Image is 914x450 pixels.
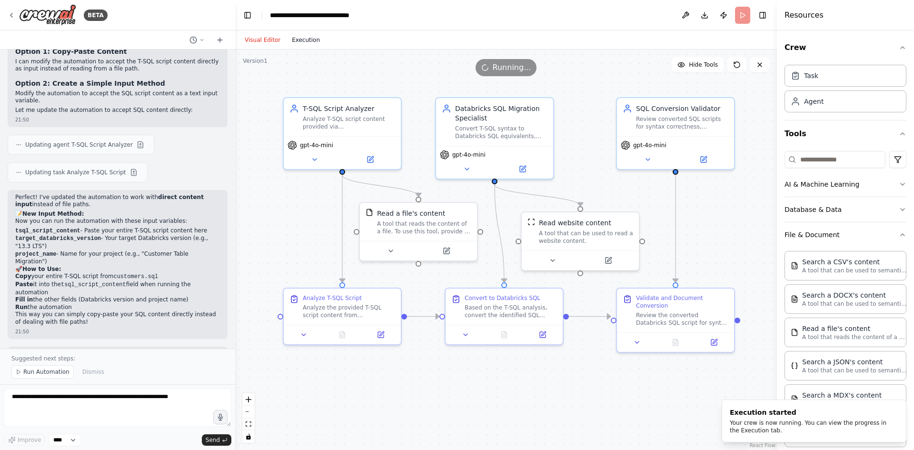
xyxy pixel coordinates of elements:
[671,175,680,282] g: Edge from 5bc2152d-cd48-414f-bfde-7792ff85e529 to d85d3b49-3ad6-4d13-be76-5d0040ddaef5
[656,337,696,348] button: No output available
[672,57,724,72] button: Hide Tools
[581,255,635,266] button: Open in side panel
[202,434,231,446] button: Send
[15,80,165,87] strong: Option 2: Create a Simple Input Method
[239,34,286,46] button: Visual Editor
[212,34,228,46] button: Start a new chat
[496,163,549,175] button: Open in side panel
[300,141,333,149] span: gpt-4o-mini
[452,151,486,159] span: gpt-4o-mini
[697,337,730,348] button: Open in side panel
[636,311,728,327] div: Review the converted Databricks SQL script for syntax correctness, performance optimization oppor...
[11,355,224,362] p: Suggested next steps:
[802,333,907,341] p: A tool that reads the content of a file. To use this tool, provide a 'file_path' parameter with t...
[484,329,525,340] button: No output available
[15,58,220,73] p: I can modify the automation to accept the T-SQL script content directly as input instead of readi...
[730,419,894,434] div: Your crew is now running. You can view the progress in the Execution tab.
[186,34,209,46] button: Switch to previous chat
[15,266,220,273] h2: 🚀
[15,90,220,105] p: Modify the automation to accept the SQL script content as a text input variable.
[616,288,735,353] div: Validate and Document ConversionReview the converted Databricks SQL script for syntax correctness...
[493,62,531,73] span: Running...
[366,209,373,216] img: FileReadTool
[804,71,818,80] div: Task
[25,169,126,176] span: Updating task Analyze T-SQL Script
[303,304,395,319] div: Analyze the provided T-SQL script content from {tsql_script_content}. Identify all SQL Server-spe...
[19,4,76,26] img: Logo
[243,57,268,65] div: Version 1
[785,61,906,120] div: Crew
[15,304,28,310] strong: Run
[15,251,56,258] code: project_name
[15,194,204,208] strong: direct content input
[569,312,611,321] g: Edge from 06f0402d-54a4-4bd2-98cf-c6ad2fa44bf8 to d85d3b49-3ad6-4d13-be76-5d0040ddaef5
[25,141,133,149] span: Updating agent T-SQL Script Analyzer
[15,107,220,114] p: Let me update the automation to accept SQL content directly:
[242,393,255,443] div: React Flow controls
[15,228,80,234] code: tsql_script_content
[15,116,220,123] div: 21:50
[526,329,559,340] button: Open in side panel
[636,294,728,310] div: Validate and Document Conversion
[802,357,907,367] div: Search a JSON's content
[15,328,220,335] div: 21:50
[15,227,220,235] li: - Paste your entire T-SQL script content here
[802,290,907,300] div: Search a DOCX's content
[303,294,362,302] div: Analyze T-SQL Script
[377,209,445,218] div: Read a file's content
[407,312,439,321] g: Edge from c9568f27-7f42-4043-ad74-3a2fa62f06f5 to 06f0402d-54a4-4bd2-98cf-c6ad2fa44bf8
[785,197,906,222] button: Database & Data
[4,434,45,446] button: Improve
[11,365,74,379] button: Run Automation
[527,218,535,226] img: ScrapeWebsiteTool
[802,267,907,274] p: A tool that can be used to semantic search a query from a CSV's content.
[241,9,254,22] button: Hide left sidebar
[303,115,395,130] div: Analyze T-SQL script content provided via {tsql_script_content} to identify SQL syntax patterns, ...
[676,154,730,165] button: Open in side panel
[802,300,907,308] p: A tool that can be used to semantic search a query from a DOCX's content.
[18,436,41,444] span: Improve
[15,304,220,311] li: the automation
[689,61,718,69] span: Hide Tools
[785,222,906,247] button: File & Document
[286,34,326,46] button: Execution
[785,34,906,61] button: Crew
[82,368,104,376] span: Dismiss
[22,210,84,217] strong: New Input Method:
[242,430,255,443] button: toggle interactivity
[791,329,798,336] img: FileReadTool
[802,390,907,400] div: Search a MDX's content
[283,97,402,170] div: T-SQL Script AnalyzerAnalyze T-SQL script content provided via {tsql_script_content} to identify ...
[435,97,554,180] div: Databricks SQL Migration SpecialistConvert T-SQL syntax to Databricks SQL equivalents, mapping T-...
[636,115,728,130] div: Review converted SQL scripts for syntax correctness, performance optimization opportunities, and ...
[419,245,473,257] button: Open in side panel
[802,257,907,267] div: Search a CSV's content
[364,329,397,340] button: Open in side panel
[791,262,798,270] img: CSVSearchTool
[303,104,395,113] div: T-SQL Script Analyzer
[270,10,376,20] nav: breadcrumb
[616,97,735,170] div: SQL Conversion ValidatorReview converted SQL scripts for syntax correctness, performance optimiza...
[283,288,402,345] div: Analyze T-SQL ScriptAnalyze the provided T-SQL script content from {tsql_script_content}. Identif...
[78,365,109,379] button: Dismiss
[113,273,158,280] code: customers.sql
[15,273,220,281] li: your entire T-SQL script from
[15,235,220,250] li: - Your target Databricks version (e.g., "13.3 LTS")
[15,235,101,242] code: target_databricks_version
[490,184,585,206] g: Edge from dc473075-8585-419e-8548-879a104bed08 to e5480b89-b080-4001-b2f4-7617179ecc00
[730,408,894,417] div: Execution started
[242,406,255,418] button: zoom out
[359,202,478,261] div: FileReadToolRead a file's contentA tool that reads the content of a file. To use this tool, provi...
[785,10,824,21] h4: Resources
[343,154,397,165] button: Open in side panel
[445,288,564,345] div: Convert to Databricks SQLBased on the T-SQL analysis, convert the identified SQL Server syntax to...
[15,210,220,218] h2: 📝
[15,281,220,296] li: it into the field when running the automation
[785,120,906,147] button: Tools
[455,104,547,123] div: Databricks SQL Migration Specialist
[84,10,108,21] div: BETA
[242,418,255,430] button: fit view
[791,362,798,370] img: JSONSearchTool
[15,296,33,303] strong: Fill in
[213,410,228,424] button: Click to speak your automation idea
